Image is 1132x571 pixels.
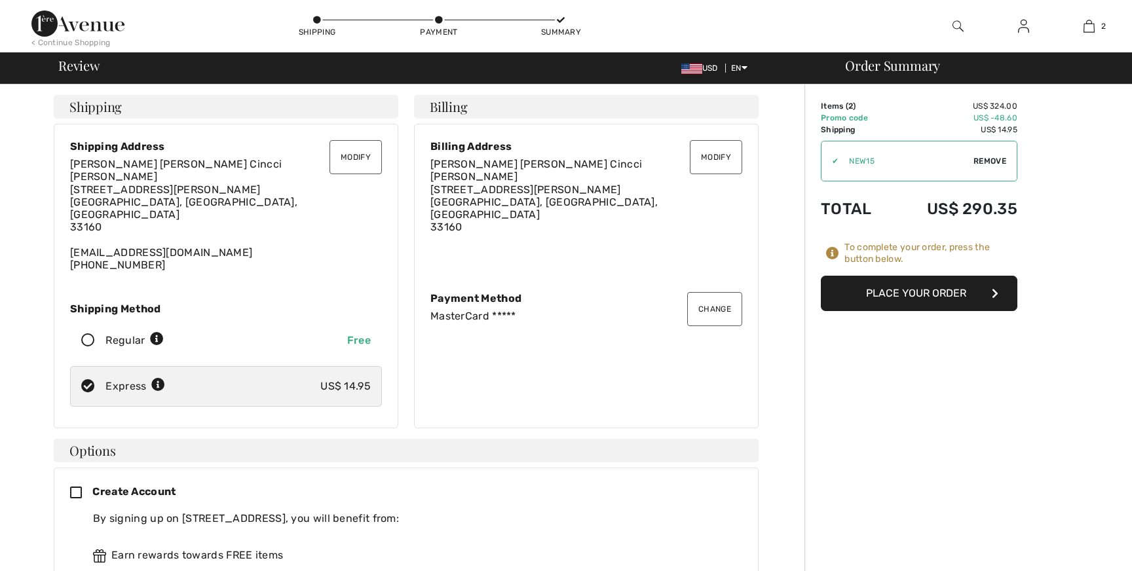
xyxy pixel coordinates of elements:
span: Remove [973,155,1006,167]
span: 2 [1101,20,1106,32]
span: [PERSON_NAME] [PERSON_NAME] Cincci [PERSON_NAME] [70,158,282,183]
td: Items ( ) [821,100,892,112]
img: 1ère Avenue [31,10,124,37]
td: Promo code [821,112,892,124]
span: USD [681,64,723,73]
td: US$ 290.35 [892,187,1017,231]
button: Modify [330,140,382,174]
td: US$ -48.60 [892,112,1017,124]
span: Billing [430,100,467,113]
div: < Continue Shopping [31,37,111,48]
img: search the website [953,18,964,34]
div: Payment [419,26,459,38]
div: Earn rewards towards FREE items [93,547,732,563]
div: To complete your order, press the button below. [844,242,1017,265]
td: US$ 324.00 [892,100,1017,112]
img: My Bag [1084,18,1095,34]
button: Modify [690,140,742,174]
div: ✔ [821,155,839,167]
div: Shipping [297,26,337,38]
td: US$ 14.95 [892,124,1017,136]
a: 2 [1057,18,1121,34]
div: Regular [105,333,164,348]
button: Place Your Order [821,276,1017,311]
span: [PERSON_NAME] [PERSON_NAME] Cincci [PERSON_NAME] [430,158,642,183]
td: Shipping [821,124,892,136]
div: [EMAIL_ADDRESS][DOMAIN_NAME] [PHONE_NUMBER] [70,158,382,271]
div: Payment Method [430,292,742,304]
div: Billing Address [430,140,742,153]
span: EN [731,64,747,73]
img: rewards.svg [93,549,106,562]
div: US$ 14.95 [320,378,371,394]
div: Order Summary [829,59,1124,72]
div: Summary [541,26,580,38]
img: My Info [1018,18,1029,34]
td: Total [821,187,892,231]
div: Shipping Method [70,303,382,315]
input: Promo code [839,141,973,181]
span: 2 [848,101,853,111]
span: Create Account [92,485,176,498]
button: Change [687,292,742,326]
div: Express [105,378,165,394]
img: US Dollar [681,64,702,74]
span: Free [347,334,371,346]
div: Shipping Address [70,140,382,153]
span: [STREET_ADDRESS][PERSON_NAME] [GEOGRAPHIC_DATA], [GEOGRAPHIC_DATA], [GEOGRAPHIC_DATA] 33160 [430,183,658,234]
h4: Options [54,439,759,462]
span: [STREET_ADDRESS][PERSON_NAME] [GEOGRAPHIC_DATA], [GEOGRAPHIC_DATA], [GEOGRAPHIC_DATA] 33160 [70,183,297,234]
a: Sign In [1008,18,1040,35]
span: Shipping [69,100,122,113]
div: By signing up on [STREET_ADDRESS], you will benefit from: [93,511,732,526]
span: Review [58,59,100,72]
